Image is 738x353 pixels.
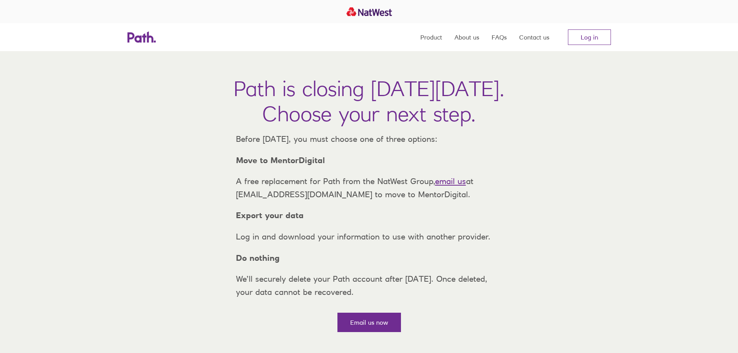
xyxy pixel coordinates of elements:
[234,76,504,126] h1: Path is closing [DATE][DATE]. Choose your next step.
[236,155,325,165] strong: Move to MentorDigital
[492,23,507,51] a: FAQs
[230,133,509,146] p: Before [DATE], you must choose one of three options:
[435,176,466,186] a: email us
[236,210,304,220] strong: Export your data
[230,175,509,201] p: A free replacement for Path from the NatWest Group, at [EMAIL_ADDRESS][DOMAIN_NAME] to move to Me...
[568,29,611,45] a: Log in
[230,272,509,298] p: We’ll securely delete your Path account after [DATE]. Once deleted, your data cannot be recovered.
[519,23,549,51] a: Contact us
[420,23,442,51] a: Product
[230,230,509,243] p: Log in and download your information to use with another provider.
[454,23,479,51] a: About us
[337,313,401,332] a: Email us now
[236,253,280,263] strong: Do nothing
